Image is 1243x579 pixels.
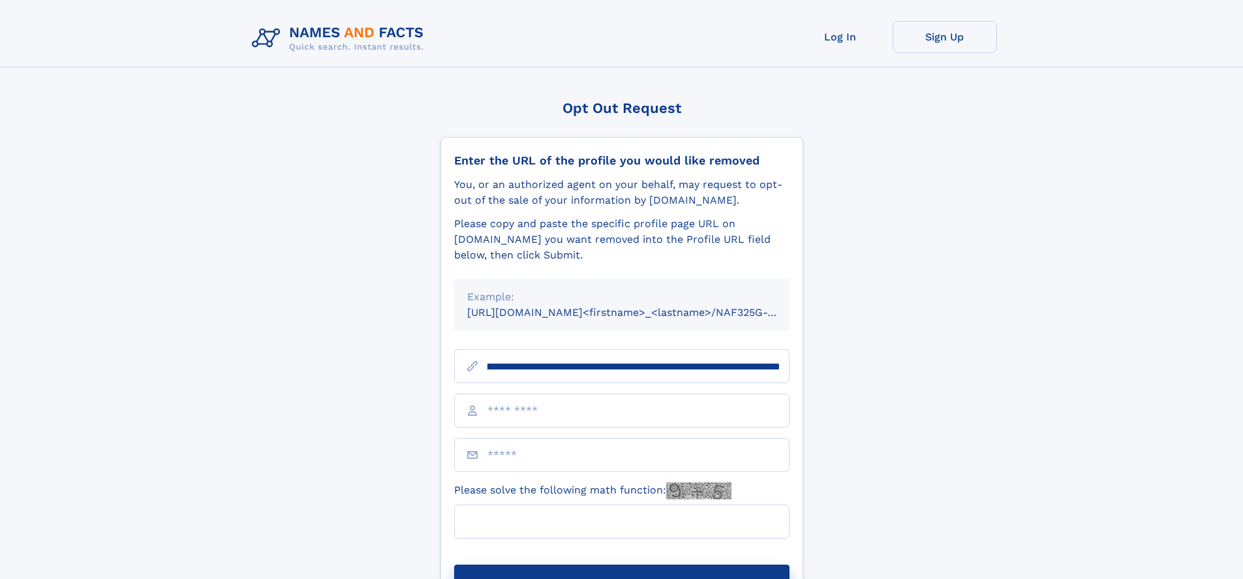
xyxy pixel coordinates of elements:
[467,306,814,319] small: [URL][DOMAIN_NAME]<firstname>_<lastname>/NAF325G-xxxxxxxx
[247,21,435,56] img: Logo Names and Facts
[454,216,790,263] div: Please copy and paste the specific profile page URL on [DOMAIN_NAME] you want removed into the Pr...
[454,153,790,168] div: Enter the URL of the profile you would like removed
[440,100,803,116] div: Opt Out Request
[454,177,790,208] div: You, or an authorized agent on your behalf, may request to opt-out of the sale of your informatio...
[893,21,997,53] a: Sign Up
[454,482,731,499] label: Please solve the following math function:
[788,21,893,53] a: Log In
[467,289,776,305] div: Example:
